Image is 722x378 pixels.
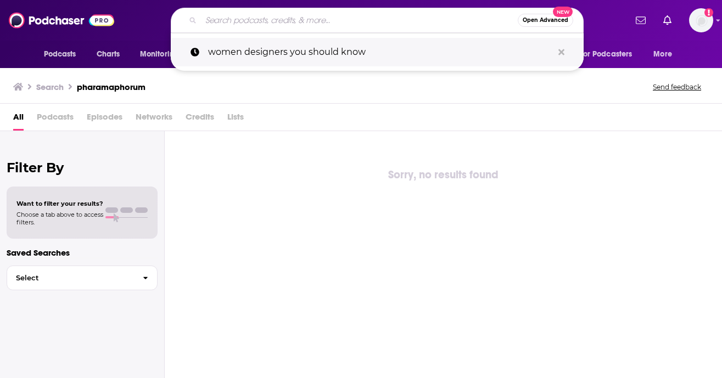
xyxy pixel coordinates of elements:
span: Podcasts [44,47,76,62]
button: open menu [132,44,193,65]
span: Select [7,274,134,281]
span: For Podcasters [580,47,633,62]
a: women designers you should know [171,38,584,66]
h3: Search [36,82,64,92]
div: Sorry, no results found [165,166,722,184]
input: Search podcasts, credits, & more... [201,12,518,29]
button: Send feedback [650,82,704,92]
span: Credits [186,108,214,131]
a: Charts [89,44,127,65]
span: Lists [227,108,244,131]
button: open menu [573,44,648,65]
a: Show notifications dropdown [659,11,676,30]
h3: pharamaphorum [77,82,145,92]
svg: Add a profile image [704,8,713,17]
span: Logged in as redsetterpr [689,8,713,32]
h2: Filter By [7,160,158,176]
span: Networks [136,108,172,131]
button: Show profile menu [689,8,713,32]
span: Monitoring [140,47,179,62]
div: Search podcasts, credits, & more... [171,8,584,33]
button: open menu [36,44,91,65]
p: women designers you should know [208,38,553,66]
span: New [553,7,573,17]
button: Select [7,266,158,290]
span: Want to filter your results? [16,200,103,207]
img: User Profile [689,8,713,32]
p: Saved Searches [7,247,158,258]
span: Episodes [87,108,122,131]
a: All [13,108,24,131]
button: open menu [646,44,686,65]
img: Podchaser - Follow, Share and Rate Podcasts [9,10,114,31]
button: Open AdvancedNew [518,14,573,27]
a: Show notifications dropdown [631,11,650,30]
span: Open Advanced [523,18,568,23]
span: Charts [97,47,120,62]
span: More [653,47,672,62]
span: Choose a tab above to access filters. [16,211,103,226]
span: Podcasts [37,108,74,131]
